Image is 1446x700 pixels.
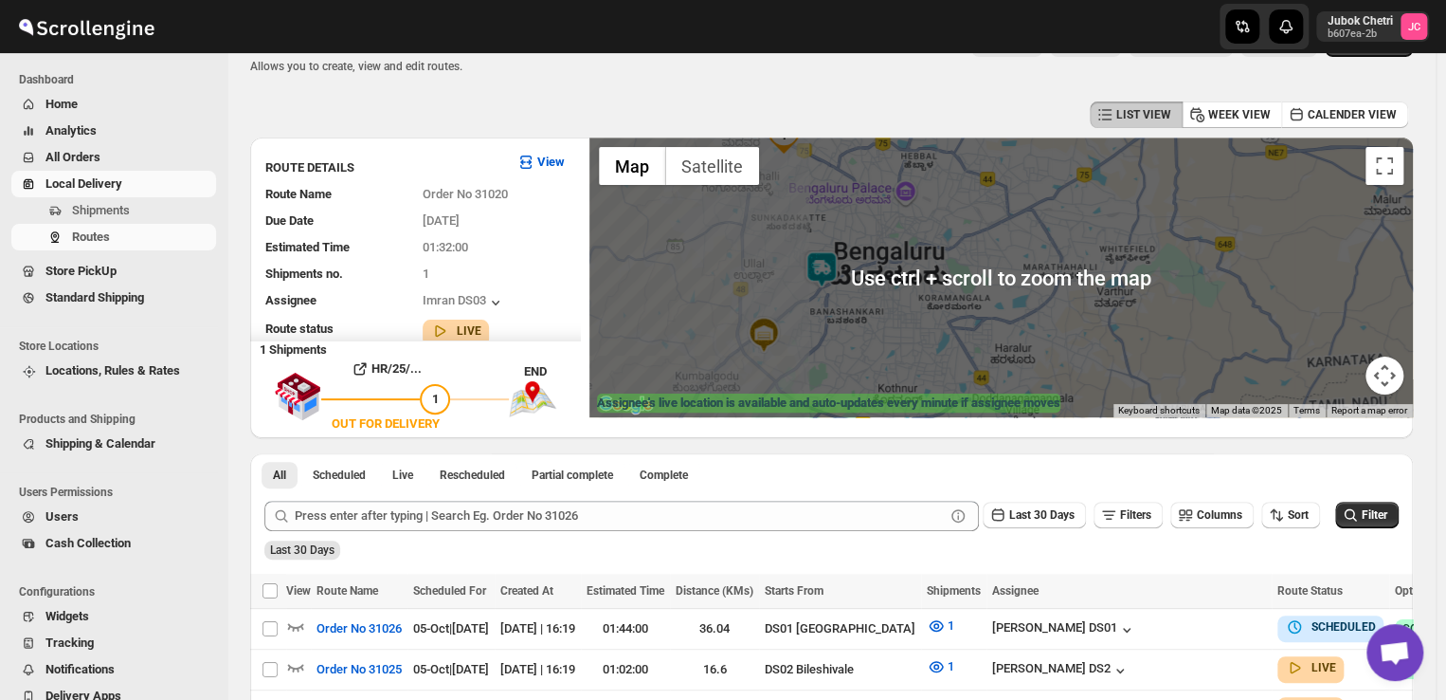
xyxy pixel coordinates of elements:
span: 1 [423,267,429,281]
span: Route Status [1277,584,1343,598]
button: [PERSON_NAME] DS01 [992,620,1136,639]
span: Home [45,97,78,111]
button: Widgets [11,603,216,630]
p: Jubok Chetri [1328,13,1393,28]
button: Show satellite imagery [665,147,759,185]
button: Shipments [11,197,216,224]
span: Estimated Time [265,240,350,254]
span: Route Name [265,187,332,201]
button: User menu [1316,11,1429,42]
div: [DATE] | 16:19 [500,619,575,638]
button: Columns [1170,502,1254,528]
button: LIST VIEW [1090,101,1183,128]
span: Notifications [45,662,115,676]
span: Users Permissions [19,485,218,500]
span: [DATE] [423,213,460,228]
div: DS02 Bileshivale [765,660,915,679]
img: Google [594,393,657,417]
b: SCHEDULED [1311,620,1376,634]
span: Estimated Time [587,584,664,598]
button: View [505,147,576,177]
span: Store Locations [19,339,218,354]
span: Sort [1288,508,1309,522]
span: All Orders [45,150,100,164]
div: OUT FOR DELIVERY [332,414,440,433]
span: Cash Collection [45,536,131,550]
span: Configurations [19,584,218,599]
span: Scheduled For [413,584,486,598]
span: Shipments [72,203,130,217]
button: LIVE [1285,658,1336,677]
span: Complete [640,468,688,483]
span: Order No 31025 [316,660,402,679]
span: Filter [1362,508,1387,522]
span: Scheduled [313,468,366,483]
span: Widgets [45,609,89,623]
input: Press enter after typing | Search Eg. Order No 31026 [295,501,945,531]
button: Routes [11,224,216,250]
p: b607ea-2b [1328,28,1393,40]
div: Open chat [1366,624,1423,681]
button: HR/25/... [321,354,450,384]
button: Locations, Rules & Rates [11,358,216,384]
span: 1 [948,618,954,633]
span: Assignee [992,584,1039,598]
span: Locations, Rules & Rates [45,363,180,378]
span: 01:32:00 [423,240,468,254]
span: Filters [1120,508,1151,522]
span: 05-Oct | [DATE] [413,621,489,636]
button: WEEK VIEW [1182,101,1282,128]
button: Home [11,91,216,118]
div: 16.6 [676,660,753,679]
div: 1 [765,116,803,154]
button: Tracking [11,630,216,656]
p: Allows you to create, view and edit routes. [250,59,462,74]
span: CALENDER VIEW [1308,107,1397,122]
span: Local Delivery [45,176,122,191]
label: Assignee's live location is available and auto-updates every minute if assignee moves [597,394,1060,413]
button: [PERSON_NAME] DS2 [992,661,1130,680]
a: Report a map error [1331,405,1407,415]
b: HR/25/... [371,361,422,376]
h3: ROUTE DETAILS [265,158,501,177]
span: Users [45,509,79,524]
div: DS01 [GEOGRAPHIC_DATA] [765,619,915,638]
span: Created At [500,584,553,598]
button: Last 30 Days [983,502,1086,528]
img: ScrollEngine [15,3,157,50]
button: Order No 31025 [305,654,413,685]
span: Assignee [265,293,316,307]
span: WEEK VIEW [1208,107,1271,122]
text: JC [1408,21,1420,33]
span: Columns [1197,508,1242,522]
span: Shipments no. [265,267,343,281]
span: LIST VIEW [1116,107,1171,122]
button: Toggle fullscreen view [1365,147,1403,185]
span: 1 [948,659,954,673]
img: shop.svg [274,359,321,433]
button: All Orders [11,144,216,171]
span: Products and Shipping [19,412,218,427]
span: Shipping & Calendar [45,436,155,451]
span: Map data ©2025 [1211,405,1282,415]
span: Tracking [45,636,94,650]
a: Open this area in Google Maps (opens a new window) [594,393,657,417]
button: Filters [1094,502,1163,528]
button: Users [11,504,216,530]
button: Analytics [11,118,216,144]
button: Order No 31026 [305,614,413,644]
span: Dashboard [19,72,218,87]
button: Keyboard shortcuts [1118,404,1200,417]
button: SCHEDULED [1285,617,1376,636]
span: Analytics [45,123,97,138]
span: Distance (KMs) [676,584,753,598]
span: Live [392,468,413,483]
span: Due Date [265,213,314,228]
button: Map camera controls [1365,357,1403,395]
span: All [273,468,286,483]
span: Standard Shipping [45,290,144,304]
button: LIVE [430,322,481,341]
button: Notifications [11,656,216,683]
